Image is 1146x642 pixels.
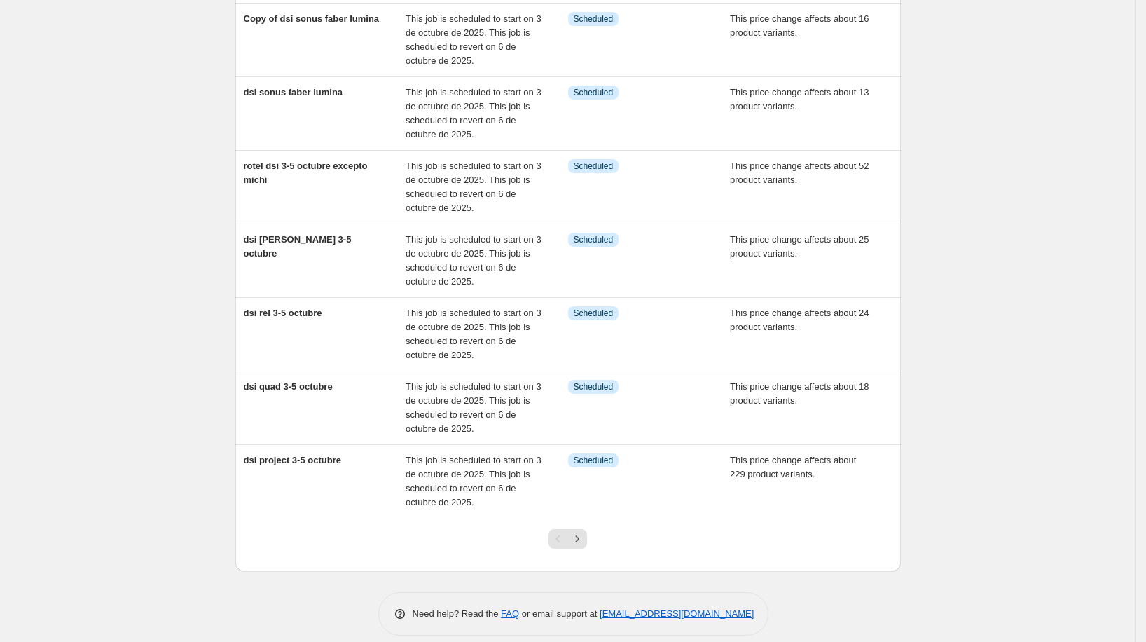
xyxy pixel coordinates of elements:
[244,13,380,24] span: Copy of dsi sonus faber lumina
[244,234,352,259] span: dsi [PERSON_NAME] 3-5 octubre
[730,87,869,111] span: This price change affects about 13 product variants.
[574,381,614,392] span: Scheduled
[730,234,869,259] span: This price change affects about 25 product variants.
[406,234,541,287] span: This job is scheduled to start on 3 de octubre de 2025. This job is scheduled to revert on 6 de o...
[406,160,541,213] span: This job is scheduled to start on 3 de octubre de 2025. This job is scheduled to revert on 6 de o...
[730,13,869,38] span: This price change affects about 16 product variants.
[244,381,333,392] span: dsi quad 3-5 octubre
[574,160,614,172] span: Scheduled
[519,608,600,619] span: or email support at
[730,160,869,185] span: This price change affects about 52 product variants.
[574,13,614,25] span: Scheduled
[244,455,341,465] span: dsi project 3-5 octubre
[548,529,587,549] nav: Pagination
[730,381,869,406] span: This price change affects about 18 product variants.
[406,308,541,360] span: This job is scheduled to start on 3 de octubre de 2025. This job is scheduled to revert on 6 de o...
[244,87,343,97] span: dsi sonus faber lumina
[567,529,587,549] button: Next
[406,13,541,66] span: This job is scheduled to start on 3 de octubre de 2025. This job is scheduled to revert on 6 de o...
[406,455,541,507] span: This job is scheduled to start on 3 de octubre de 2025. This job is scheduled to revert on 6 de o...
[574,234,614,245] span: Scheduled
[413,608,502,619] span: Need help? Read the
[574,87,614,98] span: Scheduled
[574,455,614,466] span: Scheduled
[501,608,519,619] a: FAQ
[574,308,614,319] span: Scheduled
[244,160,368,185] span: rotel dsi 3-5 octubre excepto michi
[730,455,856,479] span: This price change affects about 229 product variants.
[406,381,541,434] span: This job is scheduled to start on 3 de octubre de 2025. This job is scheduled to revert on 6 de o...
[730,308,869,332] span: This price change affects about 24 product variants.
[406,87,541,139] span: This job is scheduled to start on 3 de octubre de 2025. This job is scheduled to revert on 6 de o...
[600,608,754,619] a: [EMAIL_ADDRESS][DOMAIN_NAME]
[244,308,322,318] span: dsi rel 3-5 octubre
